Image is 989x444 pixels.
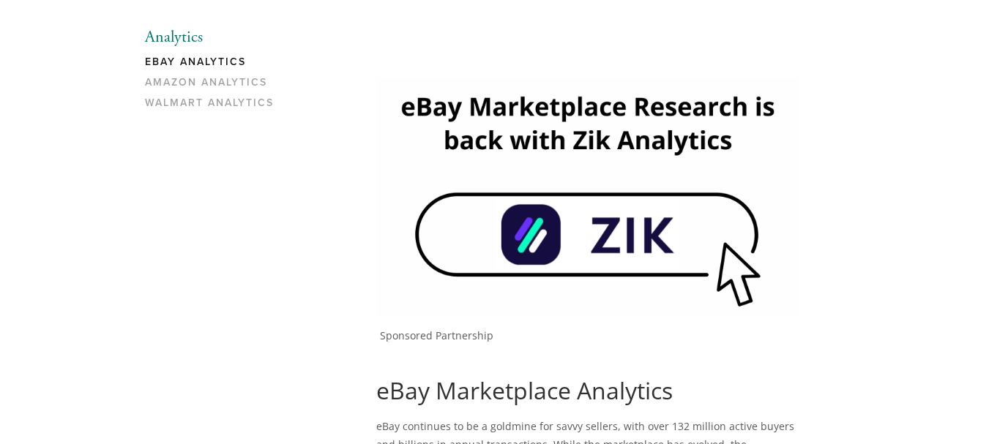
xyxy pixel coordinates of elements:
p: Sponsored Partnership [380,329,799,342]
a: Amazon Analytics [145,76,285,97]
h1: eBay Marketplace Analytics [376,377,799,405]
a: Walmart Analytics [145,97,285,117]
img: Zik Analytics Sponsored Ad [376,78,799,315]
a: eBay Analytics [145,56,285,76]
li: Analytics [145,28,285,47]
